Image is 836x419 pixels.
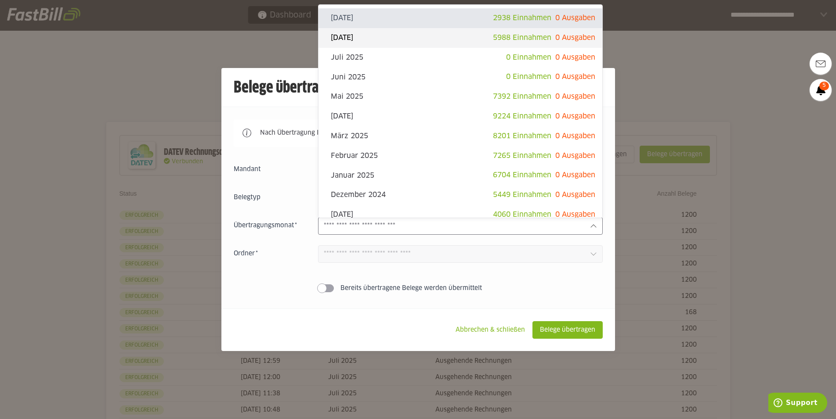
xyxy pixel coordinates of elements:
[555,152,595,159] span: 0 Ausgaben
[318,146,602,166] sl-option: Februar 2025
[448,321,532,339] sl-button: Abbrechen & schließen
[493,152,551,159] span: 7265 Einnahmen
[234,284,603,293] sl-switch: Bereits übertragene Belege werden übermittelt
[768,393,827,415] iframe: Öffnet ein Widget, in dem Sie weitere Informationen finden
[555,172,595,179] span: 0 Ausgaben
[555,93,595,100] span: 0 Ausgaben
[555,113,595,120] span: 0 Ausgaben
[555,211,595,218] span: 0 Ausgaben
[318,67,602,87] sl-option: Juni 2025
[318,8,602,28] sl-option: [DATE]
[318,28,602,48] sl-option: [DATE]
[493,211,551,218] span: 4060 Einnahmen
[555,133,595,140] span: 0 Ausgaben
[555,191,595,198] span: 0 Ausgaben
[493,172,551,179] span: 6704 Einnahmen
[506,73,551,80] span: 0 Einnahmen
[318,48,602,68] sl-option: Juli 2025
[318,185,602,205] sl-option: Dezember 2024
[318,205,602,225] sl-option: [DATE]
[555,73,595,80] span: 0 Ausgaben
[318,87,602,107] sl-option: Mai 2025
[318,107,602,126] sl-option: [DATE]
[555,54,595,61] span: 0 Ausgaben
[493,34,551,41] span: 5988 Einnahmen
[493,191,551,198] span: 5449 Einnahmen
[506,54,551,61] span: 0 Einnahmen
[810,79,832,101] a: 5
[532,321,603,339] sl-button: Belege übertragen
[555,14,595,21] span: 0 Ausgaben
[318,126,602,146] sl-option: März 2025
[819,82,829,90] span: 5
[555,34,595,41] span: 0 Ausgaben
[493,93,551,100] span: 7392 Einnahmen
[493,113,551,120] span: 9224 Einnahmen
[493,14,551,21] span: 2938 Einnahmen
[318,165,602,185] sl-option: Januar 2025
[493,133,551,140] span: 8201 Einnahmen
